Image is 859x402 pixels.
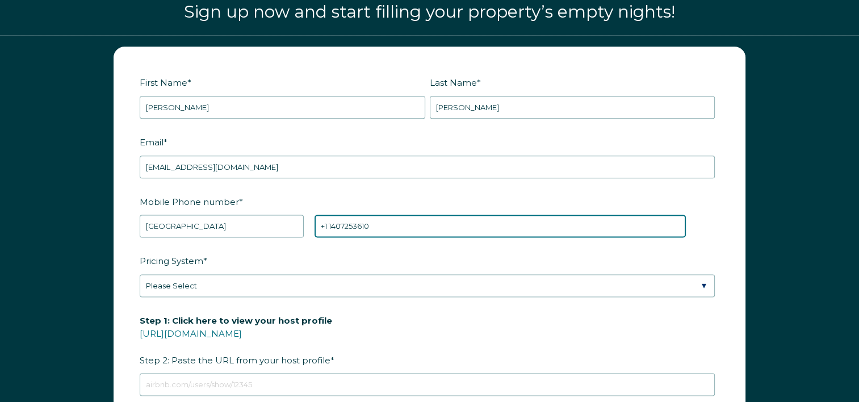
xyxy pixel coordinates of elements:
[140,252,203,270] span: Pricing System
[140,328,242,339] a: [URL][DOMAIN_NAME]
[140,373,715,396] input: airbnb.com/users/show/12345
[140,193,239,211] span: Mobile Phone number
[184,1,675,22] span: Sign up now and start filling your property’s empty nights!
[430,74,477,91] span: Last Name
[140,312,332,369] span: Step 2: Paste the URL from your host profile
[140,312,332,329] span: Step 1: Click here to view your host profile
[140,133,164,151] span: Email
[140,74,187,91] span: First Name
